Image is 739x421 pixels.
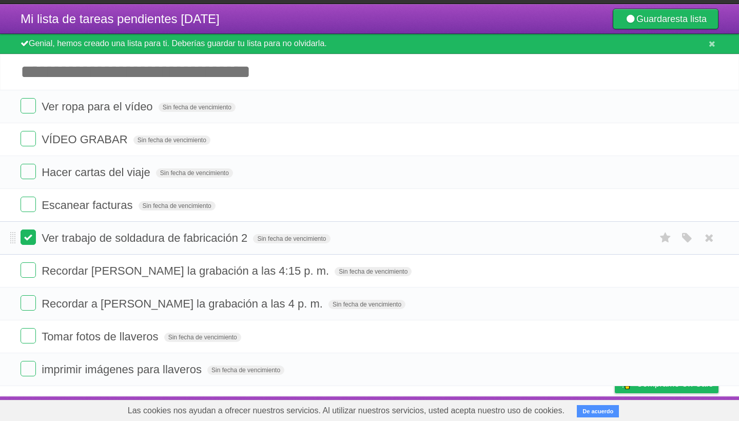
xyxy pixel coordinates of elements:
span: Sin fecha de vencimiento [133,136,210,145]
a: Términos [514,399,549,418]
a: Guardaresta lista [613,9,718,29]
label: Hecho [21,361,36,376]
span: Mi lista de tareas pendientes [DATE] [21,12,220,26]
label: Hecho [21,229,36,245]
span: Tomar fotos de llaveros [42,330,161,343]
label: Hecho [21,262,36,278]
span: Hacer cartas del viaje [42,166,153,179]
button: De acuerdo [577,405,619,417]
label: Hecho [21,295,36,311]
label: Hecho [21,98,36,113]
span: Escanear facturas [42,199,135,212]
span: Sin fecha de vencimiento [156,168,233,178]
a: Desarrolladores [444,399,502,418]
span: VÍDEO GRABAR [42,133,130,146]
label: Tarea de estrella [656,229,675,246]
span: Las cookies nos ayudan a ofrecer nuestros servicios. Al utilizar nuestros servicios, usted acepta... [118,400,575,421]
label: Hecho [21,164,36,179]
a: PRIVACIDAD [561,399,611,418]
span: Sin fecha de vencimiento [253,234,330,243]
span: Sin fecha de vencimiento [164,333,241,342]
label: Hecho [21,328,36,343]
span: Ver trabajo de soldadura de fabricación 2 [42,232,250,244]
span: imprimir imágenes para llaveros [42,363,204,376]
span: Sin fecha de vencimiento [159,103,236,112]
label: Hecho [21,197,36,212]
span: Sin fecha de vencimiento [207,366,284,375]
span: Sin fecha de vencimiento [335,267,412,276]
span: Sin fecha de vencimiento [139,201,216,210]
span: Recordar [PERSON_NAME] la grabación a las 4:15 p. m. [42,264,332,277]
b: esta lista [670,14,707,24]
label: Hecho [21,131,36,146]
span: Recordar a [PERSON_NAME] la grabación a las 4 p. m. [42,297,325,310]
span: Sin fecha de vencimiento [328,300,405,309]
span: Cómprame Un Café [636,375,713,393]
a: acerca de [395,399,431,418]
a: Sugiere una característica [623,399,718,418]
span: Ver ropa para el vídeo [42,100,155,113]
